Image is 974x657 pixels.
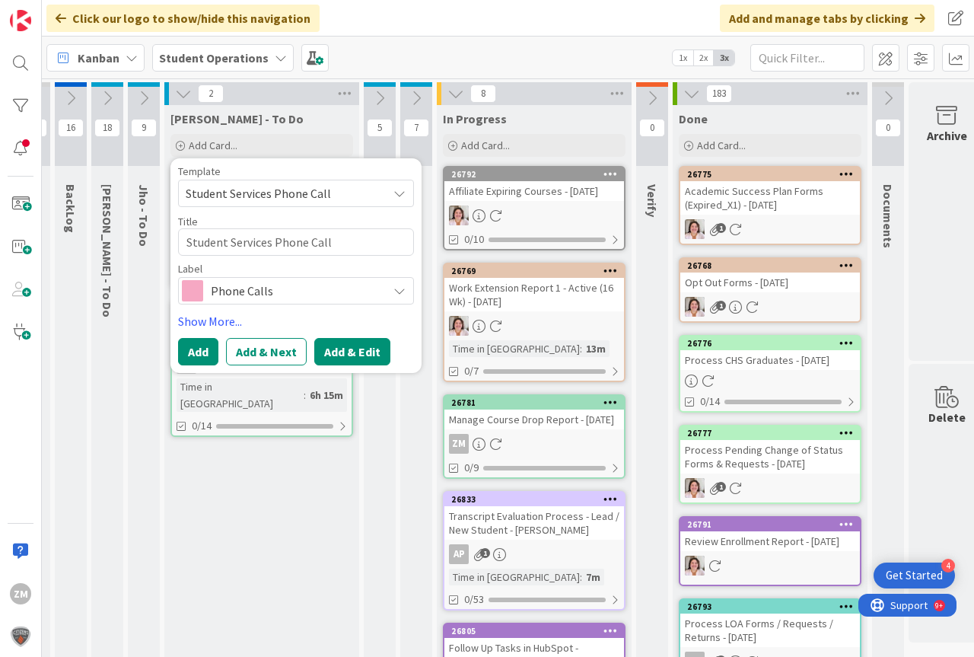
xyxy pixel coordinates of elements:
[639,119,665,137] span: 0
[716,223,726,233] span: 1
[443,394,625,479] a: 26781Manage Course Drop Report - [DATE]ZM0/9
[451,169,624,180] div: 26792
[131,119,157,137] span: 9
[464,363,479,379] span: 0/7
[444,264,624,278] div: 26769
[178,263,202,274] span: Label
[693,50,714,65] span: 2x
[679,335,861,413] a: 26776Process CHS Graduates - [DATE]0/14
[444,506,624,540] div: Transcript Evaluation Process - Lead / New Student - [PERSON_NAME]
[687,601,860,612] div: 26793
[443,491,625,611] a: 26833Transcript Evaluation Process - Lead / New Student - [PERSON_NAME]APTime in [GEOGRAPHIC_DATA...
[680,600,860,647] div: 26793Process LOA Forms / Requests / Returns - [DATE]
[443,263,625,382] a: 26769Work Extension Report 1 - Active (16 Wk) - [DATE]EWTime in [GEOGRAPHIC_DATA]:13m0/7
[461,139,510,152] span: Add Card...
[464,460,479,476] span: 0/9
[685,219,705,239] img: EW
[186,183,376,203] span: Student Services Phone Call
[680,259,860,273] div: 26768
[679,166,861,245] a: 26775Academic Success Plan Forms (Expired_X1) - [DATE]EW
[685,297,705,317] img: EW
[304,387,306,403] span: :
[78,49,119,67] span: Kanban
[189,139,237,152] span: Add Card...
[680,518,860,531] div: 26791
[443,166,625,250] a: 26792Affiliate Expiring Courses - [DATE]EW0/10
[464,231,484,247] span: 0/10
[178,166,221,177] span: Template
[680,219,860,239] div: EW
[444,206,624,225] div: EW
[443,111,507,126] span: In Progress
[687,169,860,180] div: 26775
[367,119,393,137] span: 5
[687,428,860,439] div: 26777
[886,568,943,583] div: Get Started
[680,518,860,551] div: 26791Review Enrollment Report - [DATE]
[716,482,726,492] span: 1
[46,5,320,32] div: Click our logo to show/hide this navigation
[451,626,624,636] div: 26805
[444,264,624,311] div: 26769Work Extension Report 1 - Active (16 Wk) - [DATE]
[32,2,69,21] span: Support
[10,10,31,31] img: Visit kanbanzone.com
[444,493,624,540] div: 26833Transcript Evaluation Process - Lead / New Student - [PERSON_NAME]
[10,583,31,604] div: ZM
[470,85,496,103] span: 8
[444,278,624,311] div: Work Extension Report 1 - Active (16 Wk) - [DATE]
[403,119,429,137] span: 7
[927,126,967,145] div: Archive
[444,396,624,410] div: 26781
[685,478,705,498] img: EW
[706,85,732,103] span: 183
[444,167,624,181] div: 26792
[580,340,582,357] span: :
[716,301,726,311] span: 1
[177,378,304,412] div: Time in [GEOGRAPHIC_DATA]
[680,531,860,551] div: Review Enrollment Report - [DATE]
[94,119,120,137] span: 18
[170,301,353,437] a: 26782Process Parchment Transcript Requests - [DATE]ZMTime in [GEOGRAPHIC_DATA]:6h 15m0/14
[750,44,864,72] input: Quick Filter...
[136,184,151,247] span: Jho - To Do
[680,167,860,215] div: 26775Academic Success Plan Forms (Expired_X1) - [DATE]
[687,260,860,271] div: 26768
[580,569,582,585] span: :
[680,426,860,440] div: 26777
[306,387,347,403] div: 6h 15m
[444,544,624,564] div: AP
[680,614,860,647] div: Process LOA Forms / Requests / Returns - [DATE]
[680,478,860,498] div: EW
[10,626,31,647] img: avatar
[451,266,624,276] div: 26769
[687,519,860,530] div: 26791
[697,139,746,152] span: Add Card...
[680,336,860,370] div: 26776Process CHS Graduates - [DATE]
[444,181,624,201] div: Affiliate Expiring Courses - [DATE]
[645,184,660,217] span: Verify
[941,559,955,572] div: 4
[582,569,604,585] div: 7m
[680,556,860,576] div: EW
[451,397,624,408] div: 26781
[178,228,414,256] textarea: Student Services Phone Call
[444,493,624,506] div: 26833
[100,184,115,317] span: Emilie - To Do
[314,338,390,365] button: Add & Edit
[700,394,720,410] span: 0/14
[178,338,218,365] button: Add
[880,184,896,248] span: Documents
[680,181,860,215] div: Academic Success Plan Forms (Expired_X1) - [DATE]
[170,111,304,126] span: Zaida - To Do
[680,440,860,474] div: Process Pending Change of Status Forms & Requests - [DATE]
[680,167,860,181] div: 26775
[77,6,84,18] div: 9+
[685,556,705,576] img: EW
[58,119,84,137] span: 16
[444,396,624,429] div: 26781Manage Course Drop Report - [DATE]
[464,592,484,608] span: 0/53
[680,600,860,614] div: 26793
[673,50,693,65] span: 1x
[679,111,708,126] span: Done
[192,418,212,434] span: 0/14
